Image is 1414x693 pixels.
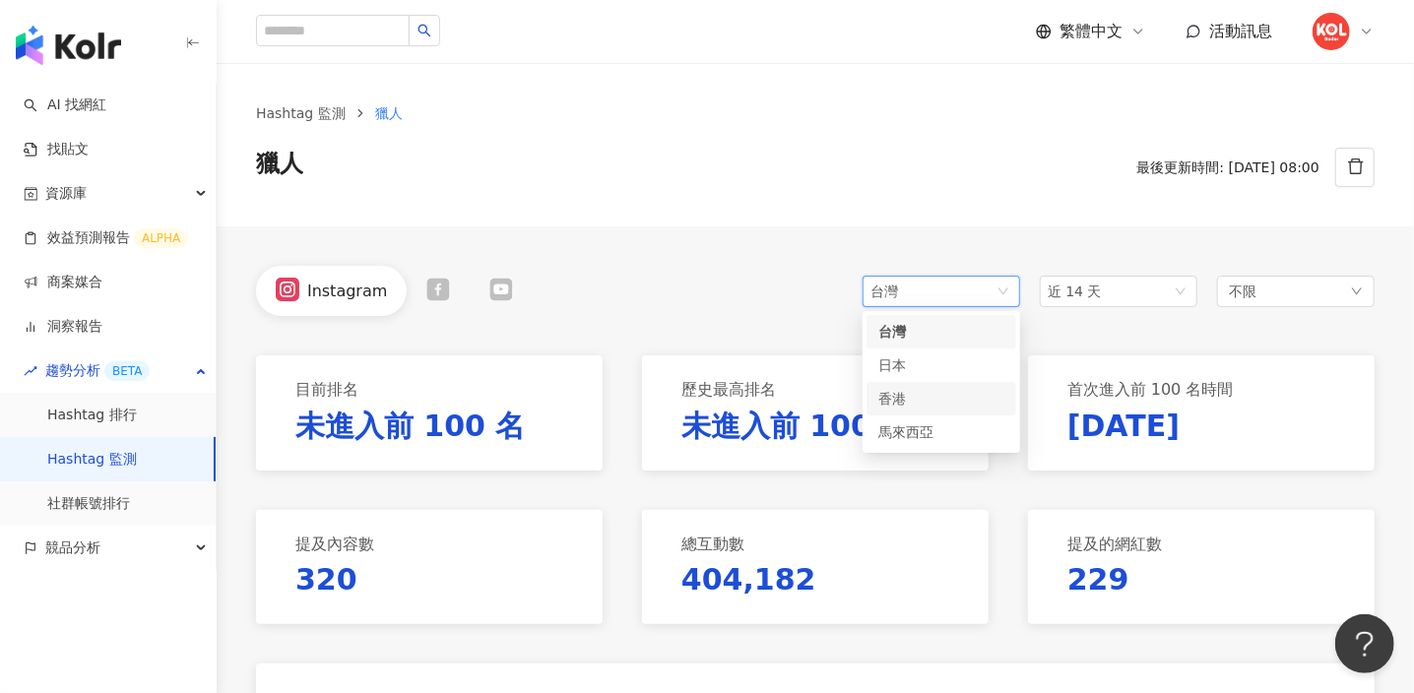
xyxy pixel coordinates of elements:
a: 社群帳號排行 [47,494,130,514]
p: 未進入前 100 名 [295,406,526,447]
div: Instagram [307,281,387,302]
p: 目前排名 [295,379,358,401]
a: 洞察報告 [24,317,102,337]
span: 最後更新時間: [DATE] 08:00 [1137,159,1319,175]
a: 商案媒合 [24,273,102,292]
p: 總互動數 [681,534,744,555]
img: KOLRadar_logo.jpeg [1313,13,1350,50]
p: 提及的網紅數 [1067,534,1162,555]
a: Hashtag 排行 [47,406,137,425]
p: 未進入前 100 名 [681,406,912,447]
span: search [418,24,431,37]
span: 資源庫 [45,171,87,216]
span: 獵人 [256,148,303,187]
div: BETA [104,361,150,381]
span: delete [1347,157,1365,175]
span: 競品分析 [45,526,100,570]
iframe: Help Scout Beacon - Open [1335,614,1394,673]
p: 歷史最高排名 [681,379,776,401]
span: rise [24,364,37,378]
a: 找貼文 [24,140,89,159]
span: 繁體中文 [1060,21,1123,42]
div: 日本 [878,354,942,376]
div: 香港 [878,388,942,409]
p: 首次進入前 100 名時間 [1067,379,1234,401]
span: 趨勢分析 [45,348,150,393]
p: 320 [295,559,357,600]
p: 提及內容數 [295,534,374,555]
span: down [1351,285,1363,297]
a: searchAI 找網紅 [24,95,106,115]
a: Hashtag 監測 [47,450,137,470]
div: 馬來西亞 [878,421,942,443]
p: [DATE] [1067,406,1180,447]
span: 活動訊息 [1209,22,1272,40]
p: 229 [1067,559,1129,600]
div: 台灣 [878,321,942,343]
a: 效益預測報告ALPHA [24,228,188,248]
div: 台灣 [870,277,934,306]
a: Hashtag 監測 [252,102,350,124]
span: 獵人 [375,105,403,121]
p: 404,182 [681,559,816,600]
span: 近 14 天 [1048,283,1102,299]
span: 不限 [1229,281,1256,302]
img: logo [16,26,121,65]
